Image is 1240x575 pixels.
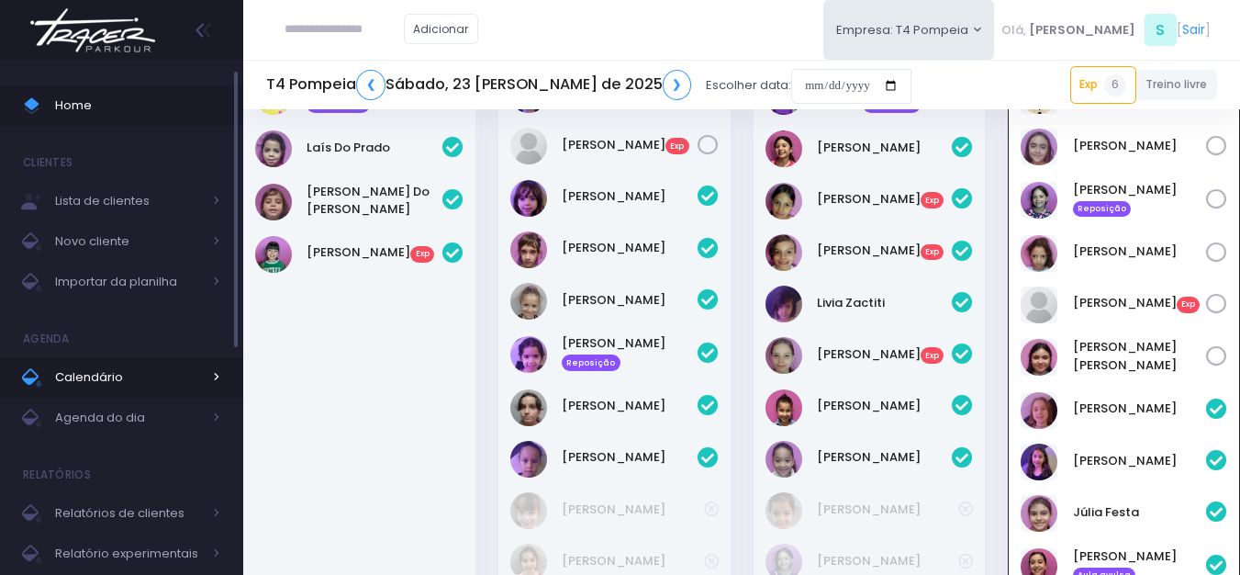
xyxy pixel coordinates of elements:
[921,244,944,261] span: Exp
[307,243,442,262] a: [PERSON_NAME]Exp
[817,190,953,209] a: [PERSON_NAME]Exp
[1073,242,1207,261] a: [PERSON_NAME]
[817,242,953,260] a: [PERSON_NAME]Exp
[817,294,953,312] a: Livia Zactiti
[255,184,292,220] img: Luísa do Prado Pereira Alves
[562,136,698,154] a: [PERSON_NAME]Exp
[817,345,953,364] a: [PERSON_NAME]Exp
[562,552,704,570] a: [PERSON_NAME]
[562,334,698,371] a: [PERSON_NAME] Reposição
[404,14,479,44] a: Adicionar
[510,128,547,164] img: Rafaela souza
[510,283,547,320] img: Cecília Mello
[562,397,698,415] a: [PERSON_NAME]
[765,389,802,426] img: STELLA ARAUJO LAGUNA
[510,336,547,373] img: Clara Souza Ramos de Oliveira
[817,501,959,519] a: [PERSON_NAME]
[55,542,202,566] span: Relatório experimentais
[1104,74,1126,96] span: 6
[765,337,802,374] img: Manuela Samogim Gimenes
[1021,182,1057,219] img: Irene Zylbersztajn de Sá
[562,501,704,519] a: [PERSON_NAME]
[1136,70,1218,100] a: Treino livre
[765,441,802,478] img: Sofia Sandes
[55,406,202,430] span: Agenda do dia
[921,192,944,209] span: Exp
[562,187,698,206] a: [PERSON_NAME]
[510,231,547,268] img: Carmen Borga Le Guevellou
[765,234,802,271] img: Lia Sanchez Morelli
[23,144,73,181] h4: Clientes
[1021,287,1057,323] img: Laura Alves Perpétuo Cousso
[562,291,698,310] a: [PERSON_NAME]
[1021,235,1057,272] img: Julia Pinotti
[817,139,953,157] a: [PERSON_NAME]
[1021,495,1057,532] img: Júlia Festa Tognasca
[55,94,220,118] span: Home
[55,230,202,254] span: Novo cliente
[1073,503,1207,522] a: Júlia Festa
[510,492,547,529] img: Helena Zanchetta
[665,138,689,154] span: Exp
[255,236,292,273] img: Sophia Alves
[510,389,547,426] img: Luiza Lobello Demônaco
[1029,21,1135,39] span: [PERSON_NAME]
[562,355,620,371] span: Reposição
[510,180,547,217] img: Alice Ouafa
[562,239,698,257] a: [PERSON_NAME]
[1073,137,1207,155] a: [PERSON_NAME]
[765,492,802,529] img: Cecília Aimi Shiozuka de Oliveira
[410,246,434,263] span: Exp
[307,139,442,157] a: Laís Do Prado
[1021,444,1057,480] img: Isabella Calvo
[1177,297,1201,313] span: Exp
[1073,452,1207,470] a: [PERSON_NAME]
[55,502,202,525] span: Relatórios de clientes
[1021,339,1057,376] img: Maria Fernanda Di Bastiani
[1021,392,1057,429] img: Aurora Andreoni Mello
[1145,14,1177,46] span: S
[1001,21,1026,39] span: Olá,
[55,366,202,389] span: Calendário
[562,448,698,467] a: [PERSON_NAME]
[55,189,202,213] span: Lista de clientes
[1073,181,1207,218] a: [PERSON_NAME] Reposição
[1073,201,1132,218] span: Reposição
[55,270,202,294] span: Importar da planilha
[994,9,1217,51] div: [ ]
[255,130,292,167] img: Laís do Prado Pereira Alves
[1073,338,1207,374] a: [PERSON_NAME] [PERSON_NAME]
[23,321,70,357] h4: Agenda
[510,441,547,478] img: Naya R. H. Miranda
[663,70,692,100] a: ❯
[1073,400,1207,418] a: [PERSON_NAME]
[1070,66,1136,103] a: Exp6
[817,397,953,415] a: [PERSON_NAME]
[1021,129,1057,165] img: Eloah Meneguim Tenorio
[765,183,802,220] img: Laura Sanchez Morelli
[765,130,802,167] img: Isabela Sandes
[765,286,802,322] img: Livia Zactiti Jobim
[921,347,944,364] span: Exp
[1182,20,1205,39] a: Sair
[817,448,953,467] a: [PERSON_NAME]
[307,183,442,219] a: [PERSON_NAME] Do [PERSON_NAME]
[266,70,691,100] h5: T4 Pompeia Sábado, 23 [PERSON_NAME] de 2025
[266,64,911,107] div: Escolher data:
[356,70,385,100] a: ❮
[23,457,91,493] h4: Relatórios
[1073,294,1207,312] a: [PERSON_NAME]Exp
[817,552,959,570] a: [PERSON_NAME]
